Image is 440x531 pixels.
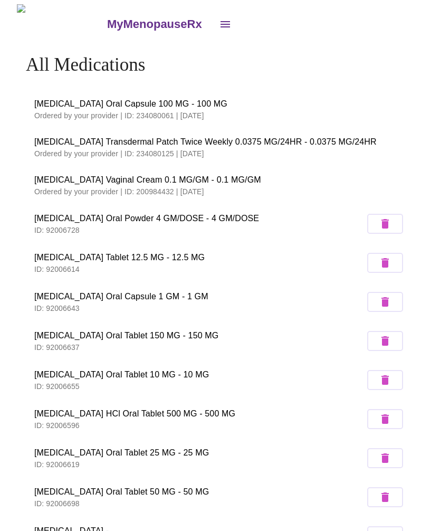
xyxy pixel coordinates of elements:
p: ID: 92006698 [34,498,365,509]
span: [MEDICAL_DATA] Oral Tablet 10 MG - 10 MG [34,368,365,381]
span: [MEDICAL_DATA] Oral Powder 4 GM/DOSE - 4 GM/DOSE [34,212,365,225]
p: ID: 92006643 [34,303,365,314]
span: [MEDICAL_DATA] Transdermal Patch Twice Weekly 0.0375 MG/24HR - 0.0375 MG/24HR [34,136,406,148]
span: [MEDICAL_DATA] HCl Oral Tablet 500 MG - 500 MG [34,407,365,420]
p: ID: 92006637 [34,342,365,353]
span: [MEDICAL_DATA] Tablet 12.5 MG - 12.5 MG [34,251,365,264]
img: MyMenopauseRx Logo [17,4,106,44]
span: [MEDICAL_DATA] Vaginal Cream 0.1 MG/GM - 0.1 MG/GM [34,174,406,186]
span: [MEDICAL_DATA] Oral Capsule 100 MG - 100 MG [34,98,406,110]
h4: All Medications [26,54,414,75]
a: MyMenopauseRx [106,6,212,43]
p: Ordered by your provider | ID: 234080125 | [DATE] [34,148,406,159]
p: ID: 92006596 [34,420,365,431]
span: [MEDICAL_DATA] Oral Capsule 1 GM - 1 GM [34,290,365,303]
p: ID: 92006655 [34,381,365,392]
p: ID: 92006728 [34,225,365,235]
span: [MEDICAL_DATA] Oral Tablet 150 MG - 150 MG [34,329,365,342]
p: ID: 92006614 [34,264,365,274]
button: open drawer [213,12,238,37]
p: Ordered by your provider | ID: 200984432 | [DATE] [34,186,406,197]
span: [MEDICAL_DATA] Oral Tablet 25 MG - 25 MG [34,447,365,459]
h3: MyMenopauseRx [107,17,202,31]
p: Ordered by your provider | ID: 234080061 | [DATE] [34,110,406,121]
span: [MEDICAL_DATA] Oral Tablet 50 MG - 50 MG [34,486,365,498]
p: ID: 92006619 [34,459,365,470]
